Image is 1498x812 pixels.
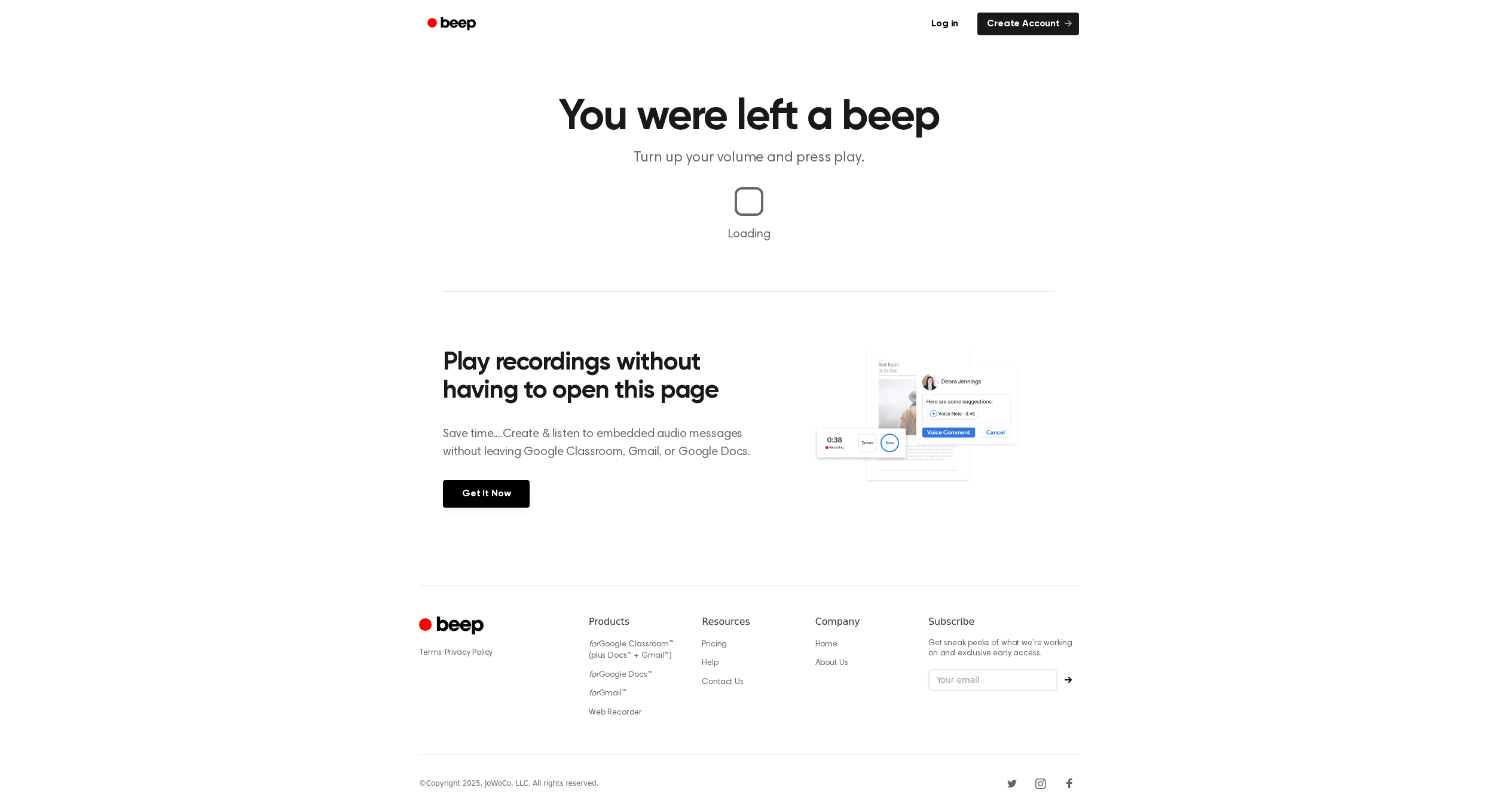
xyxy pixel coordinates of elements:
[919,10,970,38] a: Log in
[589,615,683,629] h6: Products
[419,778,598,789] div: © Copyright 2025, JoWoCo, LLC. All rights reserved.
[815,659,848,667] a: About Us
[1060,774,1079,793] a: Facebook
[589,689,626,698] a: forGmail™
[443,480,530,508] a: Get It Now
[1002,774,1022,793] a: Twitter
[702,659,718,667] a: Help
[443,96,1055,139] h1: You were left a beep
[815,640,837,649] a: Home
[928,669,1057,692] input: Your email
[419,615,487,638] a: Cruip
[928,615,1079,629] h6: Subscribe
[928,639,1079,660] p: Get sneak peeks of what we’re working on and exclusive early access.
[702,678,743,686] a: Contact Us
[589,671,652,679] a: forGoogle Docs™
[419,647,570,659] div: ·
[419,13,487,36] a: Beep
[589,671,599,679] i: for
[813,346,1055,506] img: Voice Comments on Docs and Recording Widget
[519,148,979,168] p: Turn up your volume and press play.
[443,425,765,461] p: Save time....Create & listen to embedded audio messages without leaving Google Classroom, Gmail, ...
[815,615,909,629] h6: Company
[977,13,1079,35] a: Create Account
[1031,774,1050,793] a: Instagram
[419,649,442,657] a: Terms
[702,640,727,649] a: Pricing
[589,709,642,717] a: Web Recorder
[1057,676,1079,683] button: Subscribe
[702,615,796,629] h6: Resources
[443,349,765,406] h2: Play recordings without having to open this page
[445,649,493,657] a: Privacy Policy
[589,640,674,661] a: forGoogle Classroom™ (plus Docs™ + Gmail™)
[589,689,599,698] i: for
[589,640,599,649] i: for
[14,225,1484,243] p: Loading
